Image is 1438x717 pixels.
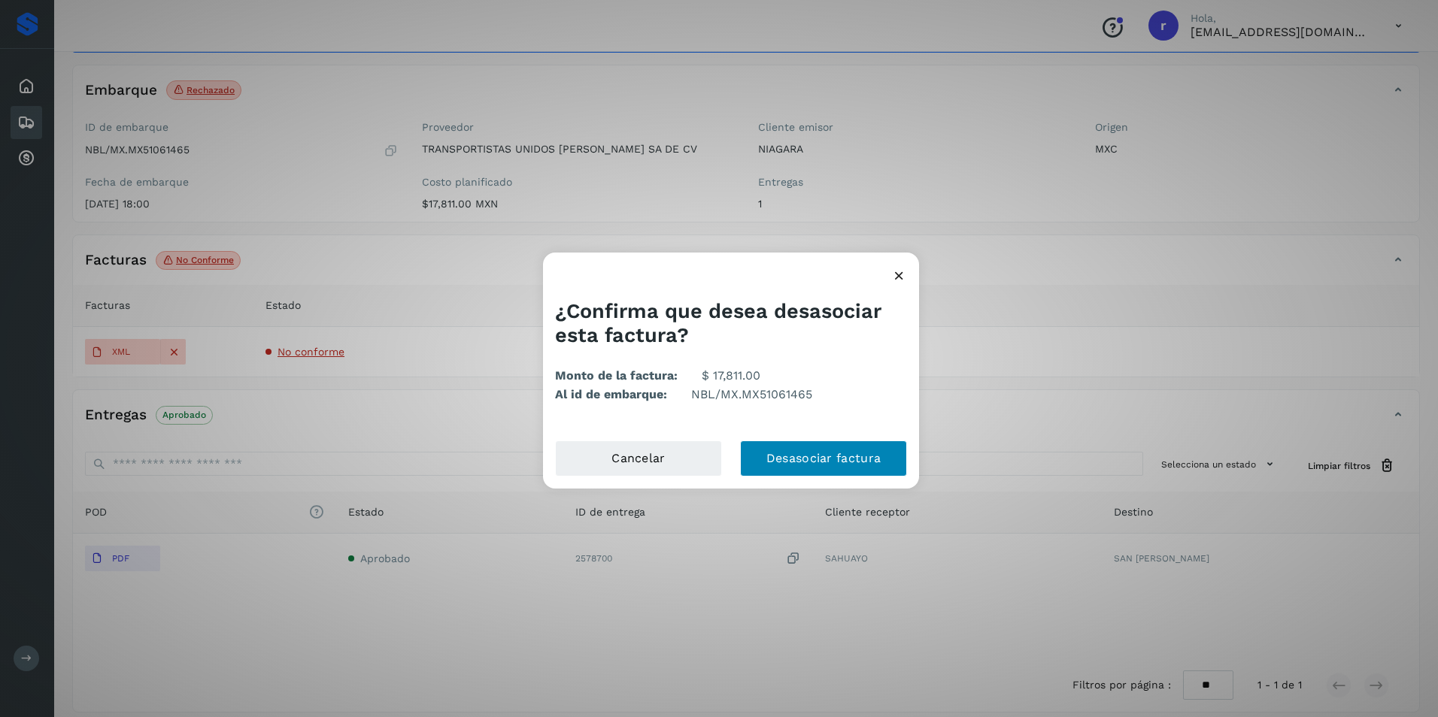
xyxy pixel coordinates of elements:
b: Al id de embarque: [555,385,667,404]
button: Desasociar factura [740,440,907,476]
b: Monto de la factura: [555,366,678,386]
p: $ 17,811.00 [702,366,760,386]
button: Cancelar [555,440,722,476]
p: NBL/MX.MX51061465 [691,385,812,404]
span: ¿Confirma que desea desasociar esta factura? [555,299,881,347]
